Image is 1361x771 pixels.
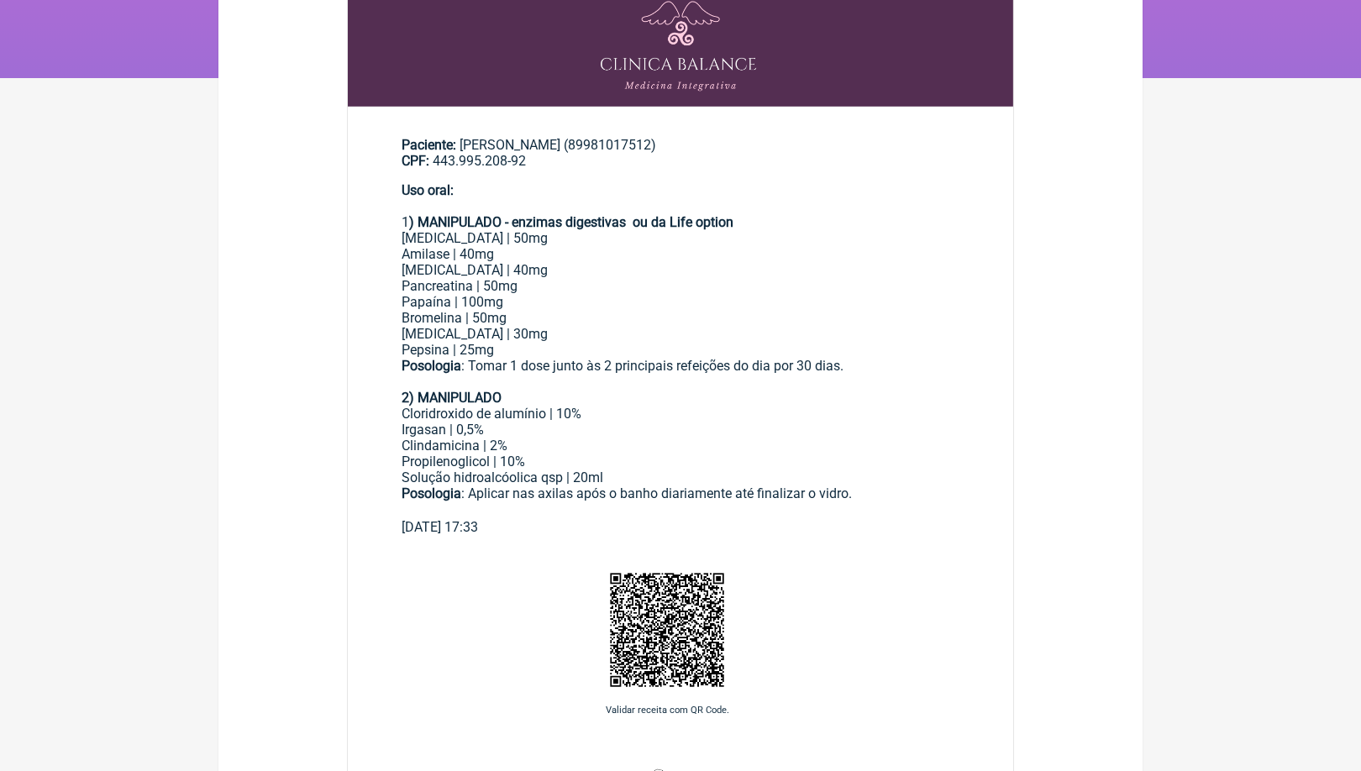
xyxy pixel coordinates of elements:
div: : Tomar 1 dose junto às 2 principais refeições do dia por 30 dias. [402,358,959,390]
div: Irgasan | 0,5% [402,422,959,438]
div: : Aplicar nas axilas após o banho diariamente ㅤaté finalizar o vidro. [402,485,959,519]
div: [PERSON_NAME] (89981017512) [402,137,959,169]
div: [MEDICAL_DATA] | 30mg [402,326,959,342]
div: [MEDICAL_DATA] | 40mg [402,262,959,278]
div: [MEDICAL_DATA] | 50mg [402,230,959,246]
strong: Posologia [402,485,461,501]
div: Papaína | 100mg [402,294,959,310]
strong: Posologia [402,358,461,374]
div: 1 [402,214,959,230]
img: sz5X50wP+SWWPHyz391MebP0D9Lcxu3NHRDN3RDXwn9FylRKOfRLFohAAAAAElFTkSuQmCC [604,567,730,693]
div: Bromelina | 50mg [402,310,959,326]
div: [DATE] 17:33 [402,519,959,535]
div: Pancreatina | 50mg [402,278,959,294]
div: 443.995.208-92 [402,153,959,169]
div: Pepsina | 25mg [402,342,959,358]
div: Propilenoglicol | 10% [402,454,959,469]
span: CPF: [402,153,429,169]
strong: Uso oral: [402,182,454,198]
div: Clindamicina | 2% [402,438,959,454]
span: Paciente: [402,137,456,153]
strong: 2) MANIPULADO [402,390,502,406]
div: Cloridroxido de alumínio | 10% [402,406,959,422]
strong: ) MANIPULADO - enzimas digestivas ou da Life option [409,214,733,230]
div: Amilase | 40mg [402,246,959,262]
div: Solução hidroalcóolica qsp | 20ml [402,469,959,485]
p: Validar receita com QR Code. [348,705,986,716]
